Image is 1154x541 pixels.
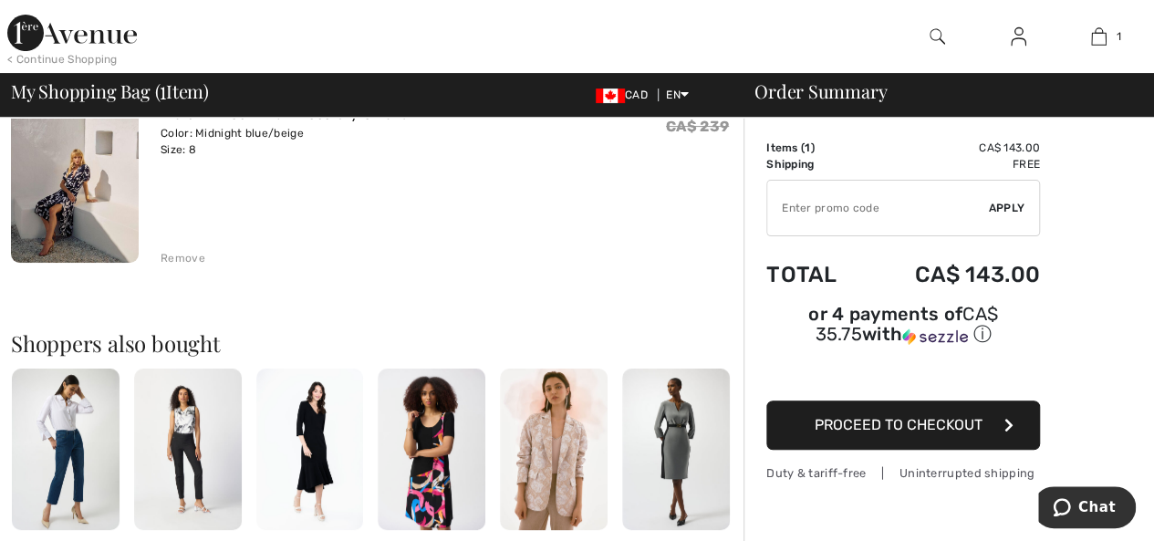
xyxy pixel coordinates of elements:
span: My Shopping Bag ( Item) [11,82,209,100]
img: 1ère Avenue [7,15,137,51]
img: Floral V-Neck Midi Dress Style 251014 [11,71,139,263]
div: Order Summary [733,82,1143,100]
span: EN [666,88,689,101]
a: Sign In [996,26,1041,48]
iframe: PayPal-paypal [766,353,1040,394]
td: CA$ 143.00 [865,140,1040,156]
td: CA$ 143.00 [865,244,1040,306]
img: Straight Ankle-Length Jeans Style 252926 [12,369,120,530]
span: CAD [596,88,655,101]
span: Apply [989,200,1025,216]
td: Total [766,244,865,306]
div: < Continue Shopping [7,51,118,68]
span: 1 [1116,28,1120,45]
img: Midi High-Low V-Neck Dress Style 243273 [256,369,364,530]
img: Knee-Length Sheath Dress Style 253264 [622,369,730,530]
div: or 4 payments ofCA$ 35.75withSezzle Click to learn more about Sezzle [766,306,1040,353]
div: Color: Midnight blue/beige Size: 8 [161,125,425,158]
span: CA$ 35.75 [815,303,998,345]
a: 1 [1059,26,1138,47]
img: Canadian Dollar [596,88,625,103]
div: Remove [161,250,205,266]
span: 1 [160,78,166,101]
img: Slim Casual Trousers Style 241231 [134,369,242,530]
img: Sezzle [902,328,968,345]
td: Free [865,156,1040,172]
img: Floral Long-Sleeve Blazer Style 251729 [500,369,608,530]
span: 1 [805,141,810,154]
img: search the website [930,26,945,47]
img: My Bag [1091,26,1107,47]
div: Duty & tariff-free | Uninterrupted shipping [766,464,1040,482]
img: Casual Knee-Length Shift Dress Style 251203 [378,369,485,530]
td: Shipping [766,156,865,172]
h2: Shoppers also bought [11,332,743,354]
div: or 4 payments of with [766,306,1040,347]
input: Promo code [767,181,989,235]
iframe: Opens a widget where you can chat to one of our agents [1038,486,1136,532]
s: CA$ 239 [666,118,729,135]
span: Proceed to Checkout [815,416,982,433]
img: My Info [1011,26,1026,47]
button: Proceed to Checkout [766,401,1040,450]
td: Items ( ) [766,140,865,156]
